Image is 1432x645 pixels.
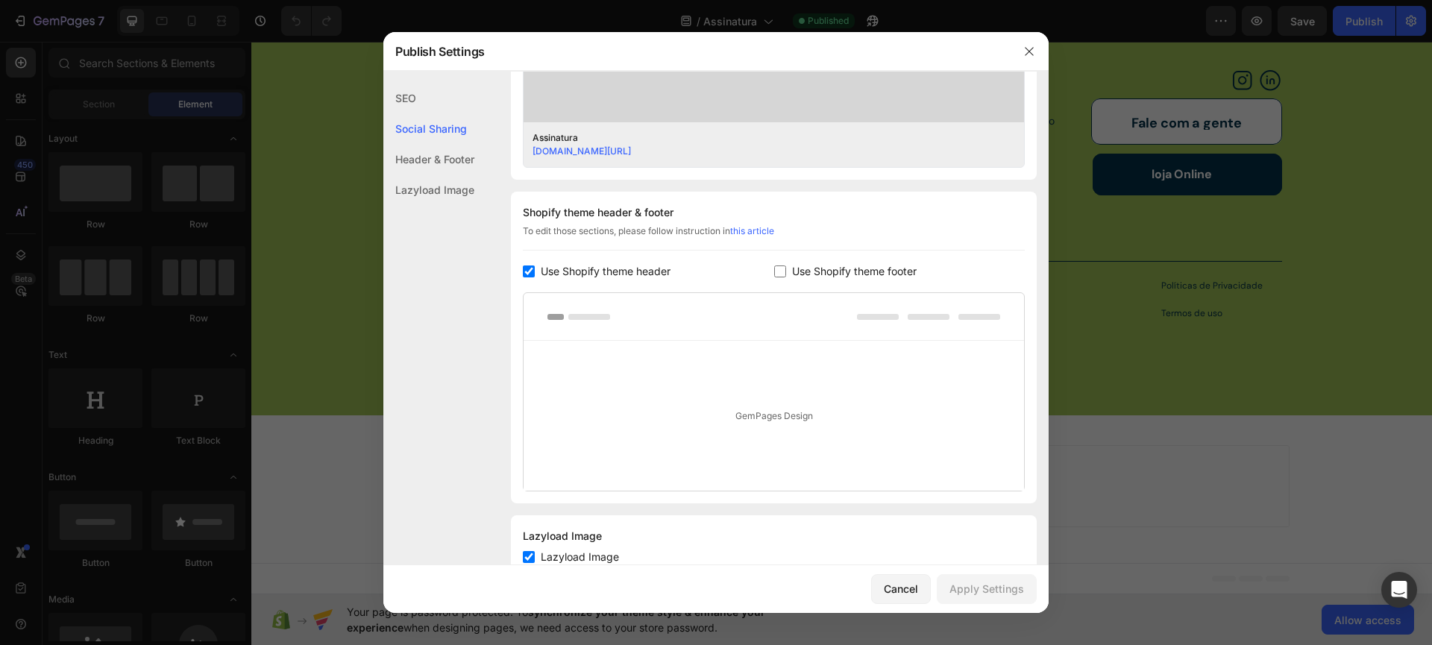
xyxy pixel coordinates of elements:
p: Fale com a gente [880,75,990,88]
p: Informações de envio [690,151,809,165]
span: Lazyload Image [541,548,619,566]
div: Add blank section [656,428,747,444]
div: Assinatura [533,131,992,145]
a: Termos de uso [910,265,971,277]
div: Apply Settings [949,581,1024,597]
span: from URL or image [545,447,625,460]
div: Open Intercom Messenger [1381,572,1417,608]
a: Fale com a gente [840,57,1031,103]
p: Sobre [445,37,565,54]
a: Políticas de Privacidade [910,238,1011,250]
a: Referências [445,125,502,138]
div: Choose templates [430,428,520,444]
p: Reviews [568,151,687,165]
div: Social Sharing [383,113,474,144]
p: © Todos os direitos reservados [152,57,442,74]
p: Ciência e inovação a serviço da saúde. Nosso compromisso é oferecer produtos de qualidade que rea... [152,110,402,174]
p: Prosumer Brasil LTDA AV. dos Autonomistas, 900, Bloco 1 Escr. 2203, Indl Autonomistas – Osasco/SP... [152,238,583,298]
p: loja Online [900,127,960,139]
p: Rastreio [690,98,809,113]
div: Publish Settings [383,32,1010,71]
p: Ajuda [690,37,809,54]
span: Use Shopify theme footer [792,262,917,280]
div: Lazyload Image [523,527,1025,545]
span: then drag & drop elements [645,447,756,460]
span: Add section [555,395,626,411]
a: this article [730,225,774,236]
button: Apply Settings [937,574,1037,604]
div: SEO [383,83,474,113]
a: Sobre nós [445,72,494,86]
a: Programa de afiliados [568,72,673,86]
p: informação [568,37,687,54]
p: FAQ [568,125,687,139]
div: Generate layout [547,428,625,444]
span: inspired by CRO experts [423,447,525,460]
div: Header & Footer [383,144,474,174]
p: Sustentabilidade [445,98,565,113]
div: Shopify theme header & footer [523,204,1025,221]
a: Devolução e reembolso [690,72,803,86]
button: <p>loja Online</p> [841,112,1030,154]
div: GemPages Design [524,341,1024,491]
button: Cancel [871,574,931,604]
div: Lazyload Image [383,174,474,205]
div: Cancel [884,581,918,597]
div: To edit those sections, please follow instruction in [523,224,1025,251]
a: [DOMAIN_NAME][URL] [533,145,631,157]
a: Entre em contato [568,98,651,112]
span: Use Shopify theme header [541,262,671,280]
p: Inscrições [690,125,809,139]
